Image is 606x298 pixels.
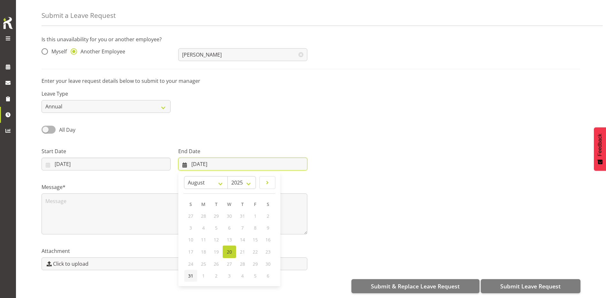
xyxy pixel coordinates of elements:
[240,237,245,243] span: 14
[214,213,219,219] span: 29
[597,134,603,156] span: Feedback
[77,48,125,55] span: Another Employee
[215,273,218,279] span: 2
[240,261,245,267] span: 28
[178,147,307,155] label: End Date
[254,225,257,231] span: 8
[214,261,219,267] span: 26
[178,158,307,170] input: Click to select...
[241,273,244,279] span: 4
[202,225,205,231] span: 4
[265,249,271,255] span: 23
[240,249,245,255] span: 21
[215,201,218,207] span: T
[267,213,269,219] span: 2
[188,273,193,279] span: 31
[201,201,205,207] span: M
[265,237,271,243] span: 16
[188,213,193,219] span: 27
[227,249,232,255] span: 20
[42,12,116,19] h4: Submit a Leave Request
[53,260,88,268] span: Click to upload
[42,90,171,98] label: Leave Type
[42,158,171,170] input: Click to select...
[267,201,269,207] span: S
[48,48,67,55] span: Myself
[188,237,193,243] span: 10
[351,279,479,293] button: Submit & Replace Leave Request
[253,237,258,243] span: 15
[500,282,561,290] span: Submit Leave Request
[201,213,206,219] span: 28
[254,273,257,279] span: 5
[214,249,219,255] span: 19
[228,273,231,279] span: 3
[201,237,206,243] span: 11
[202,273,205,279] span: 1
[267,273,269,279] span: 6
[253,249,258,255] span: 22
[241,225,244,231] span: 7
[481,279,580,293] button: Submit Leave Request
[265,261,271,267] span: 30
[59,126,75,133] span: All Day
[227,201,231,207] span: W
[42,247,307,255] label: Attachment
[189,201,192,207] span: S
[594,127,606,171] button: Feedback - Show survey
[178,48,307,61] input: Select Employee
[267,225,269,231] span: 9
[42,77,580,85] p: Enter your leave request details below to submit to your manager
[254,213,257,219] span: 1
[188,261,193,267] span: 24
[254,201,256,207] span: F
[2,16,14,30] img: Rosterit icon logo
[227,237,232,243] span: 13
[201,249,206,255] span: 18
[42,147,171,155] label: Start Date
[371,282,460,290] span: Submit & Replace Leave Request
[201,261,206,267] span: 25
[227,261,232,267] span: 27
[241,201,244,207] span: T
[42,35,580,43] p: Is this unavailability for you or another employee?
[240,213,245,219] span: 31
[227,213,232,219] span: 30
[215,225,218,231] span: 5
[214,237,219,243] span: 12
[42,183,307,191] label: Message*
[184,270,197,282] a: 31
[253,261,258,267] span: 29
[188,249,193,255] span: 17
[228,225,231,231] span: 6
[189,225,192,231] span: 3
